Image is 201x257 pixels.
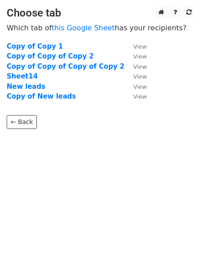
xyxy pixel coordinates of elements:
[7,83,45,91] a: New leads
[133,53,147,60] small: View
[7,92,76,100] a: Copy of New leads
[133,93,147,100] small: View
[157,214,201,257] iframe: Chat Widget
[133,63,147,70] small: View
[125,72,147,80] a: View
[7,42,63,50] a: Copy of Copy 1
[125,62,147,70] a: View
[125,52,147,60] a: View
[7,72,38,80] a: Sheet14
[7,23,194,33] p: Which tab of has your recipients?
[133,83,147,90] small: View
[7,52,94,60] a: Copy of Copy of Copy 2
[133,73,147,80] small: View
[7,7,194,20] h3: Choose tab
[125,42,147,50] a: View
[125,83,147,91] a: View
[7,62,125,70] a: Copy of Copy of Copy of Copy 2
[133,43,147,50] small: View
[52,24,115,32] a: this Google Sheet
[125,92,147,100] a: View
[7,115,37,129] a: ← Back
